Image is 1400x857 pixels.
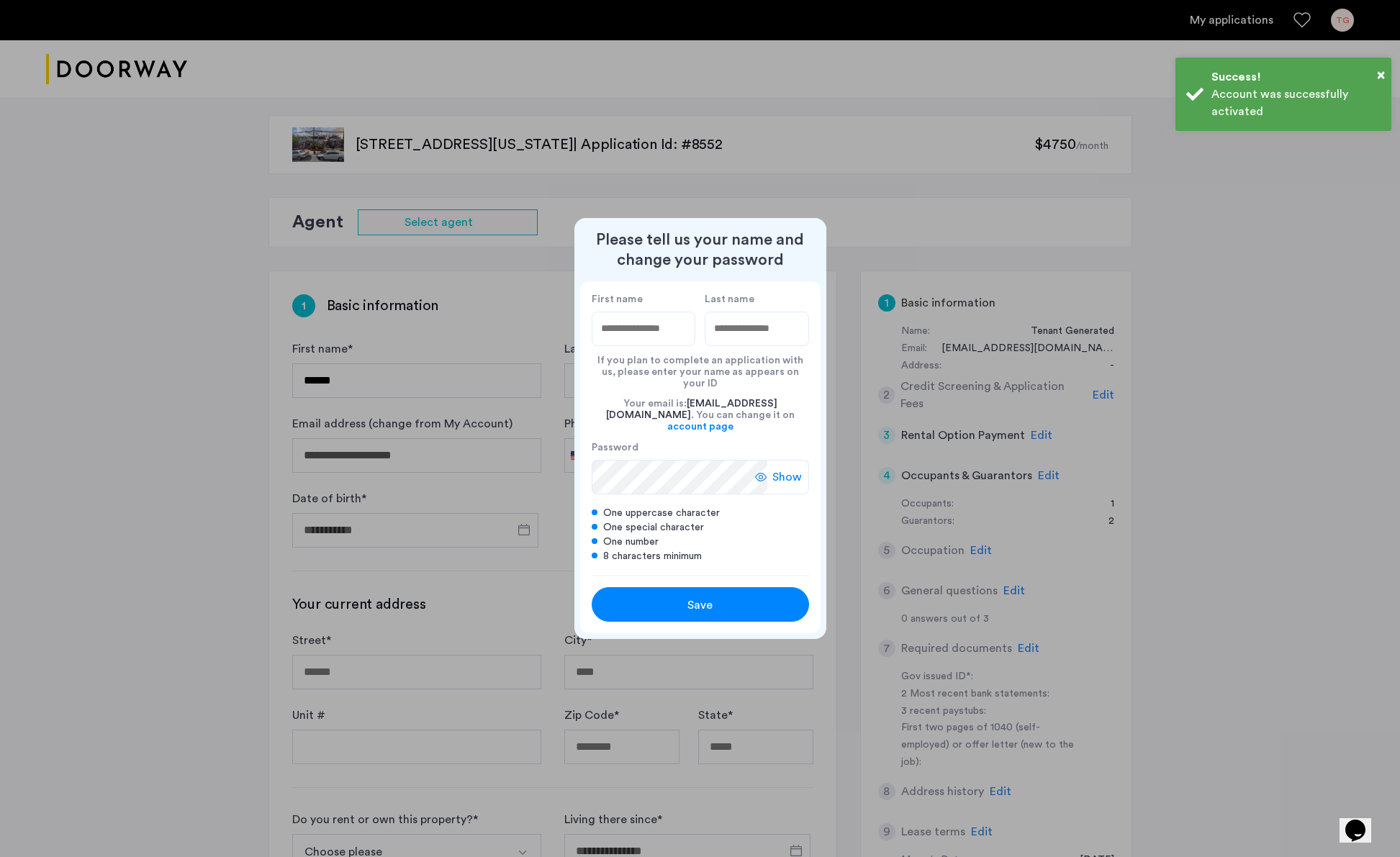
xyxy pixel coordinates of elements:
div: 8 characters minimum [592,549,809,563]
label: First name [592,293,696,306]
a: account page [667,421,733,432]
div: One number [592,535,809,549]
span: × [1377,68,1385,82]
div: Success! [1211,68,1381,86]
label: Last name [705,293,809,306]
button: button [592,587,809,622]
span: Show [772,468,802,486]
div: One uppercase character [592,506,809,520]
div: Account was successfully activated [1211,86,1381,120]
iframe: chat widget [1340,799,1386,843]
div: If you plan to complete an application with us, please enter your name as appears on your ID [592,346,809,389]
div: Your email is: . You can change it on [592,389,809,441]
h2: Please tell us your name and change your password [580,230,821,270]
button: Close [1377,64,1385,86]
div: One special character [592,520,809,535]
span: [EMAIL_ADDRESS][DOMAIN_NAME] [606,399,777,420]
label: Password [592,441,767,454]
span: Save [687,597,713,614]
